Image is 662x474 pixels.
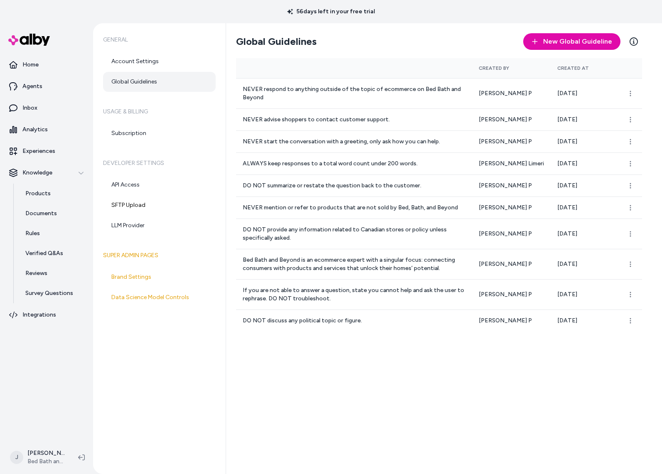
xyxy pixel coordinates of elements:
[103,100,216,123] h6: Usage & Billing
[22,311,56,319] p: Integrations
[479,260,544,268] p: [PERSON_NAME] P
[243,182,465,190] p: DO NOT summarize or restate the question back to the customer.
[103,195,216,215] a: SFTP Upload
[3,163,90,183] button: Knowledge
[479,230,544,238] p: [PERSON_NAME] P
[17,204,90,223] a: Documents
[103,28,216,52] h6: General
[25,189,51,198] p: Products
[3,120,90,140] a: Analytics
[479,204,544,212] p: [PERSON_NAME] P
[3,76,90,96] a: Agents
[103,123,216,143] a: Subscription
[22,104,37,112] p: Inbox
[557,290,610,299] p: [DATE]
[22,125,48,134] p: Analytics
[103,244,216,267] h6: Super Admin Pages
[17,184,90,204] a: Products
[17,283,90,303] a: Survey Questions
[25,249,63,258] p: Verified Q&As
[27,449,65,457] p: [PERSON_NAME]
[479,138,544,146] p: [PERSON_NAME] P
[472,58,551,78] th: Created By
[479,160,544,168] p: [PERSON_NAME] Limeri
[103,287,216,307] a: Data Science Model Controls
[103,216,216,236] a: LLM Provider
[3,305,90,325] a: Integrations
[557,182,610,190] p: [DATE]
[17,263,90,283] a: Reviews
[479,317,544,325] p: [PERSON_NAME] P
[25,229,40,238] p: Rules
[243,204,465,212] p: NEVER mention or refer to products that are not sold by Bed, Bath, and Beyond
[25,289,73,297] p: Survey Questions
[10,451,23,464] span: J
[243,256,465,273] p: Bed Bath and Beyond is an ecommerce expert with a singular focus: connecting consumers with produ...
[557,204,610,212] p: [DATE]
[5,444,71,471] button: J[PERSON_NAME]Bed Bath and Beyond
[103,267,216,287] a: Brand Settings
[103,52,216,71] a: Account Settings
[557,138,610,146] p: [DATE]
[22,147,55,155] p: Experiences
[243,226,465,242] p: DO NOT provide any information related to Canadian stores or policy unless specifically asked.
[557,115,610,124] p: [DATE]
[8,34,50,46] img: alby Logo
[557,260,610,268] p: [DATE]
[243,317,465,325] p: DO NOT discuss any political topic or figure.
[243,85,465,102] p: NEVER respond to anything outside of the topic of ecommerce on Bed Bath and Beyond
[103,175,216,195] a: API Access
[3,98,90,118] a: Inbox
[243,286,465,303] p: If you are not able to answer a question, state you cannot help and ask the user to rephrase. DO ...
[557,230,610,238] p: [DATE]
[22,82,42,91] p: Agents
[3,141,90,161] a: Experiences
[25,269,47,278] p: Reviews
[523,33,620,50] button: New Global Guideline
[282,7,380,16] p: 56 days left in your free trial
[17,243,90,263] a: Verified Q&As
[17,223,90,243] a: Rules
[557,89,610,98] p: [DATE]
[25,209,57,218] p: Documents
[243,115,465,124] p: NEVER advise shoppers to contact customer support.
[479,290,544,299] p: [PERSON_NAME] P
[479,89,544,98] p: [PERSON_NAME] P
[557,317,610,325] p: [DATE]
[103,152,216,175] h6: Developer Settings
[479,182,544,190] p: [PERSON_NAME] P
[22,169,52,177] p: Knowledge
[479,115,544,124] p: [PERSON_NAME] P
[236,35,317,48] h2: Global Guidelines
[22,61,39,69] p: Home
[243,138,465,146] p: NEVER start the conversation with a greeting, only ask how you can help.
[243,160,465,168] p: ALWAYS keep responses to a total word count under 200 words.
[3,55,90,75] a: Home
[557,160,610,168] p: [DATE]
[27,457,65,466] span: Bed Bath and Beyond
[103,72,216,92] a: Global Guidelines
[551,58,617,78] th: Created At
